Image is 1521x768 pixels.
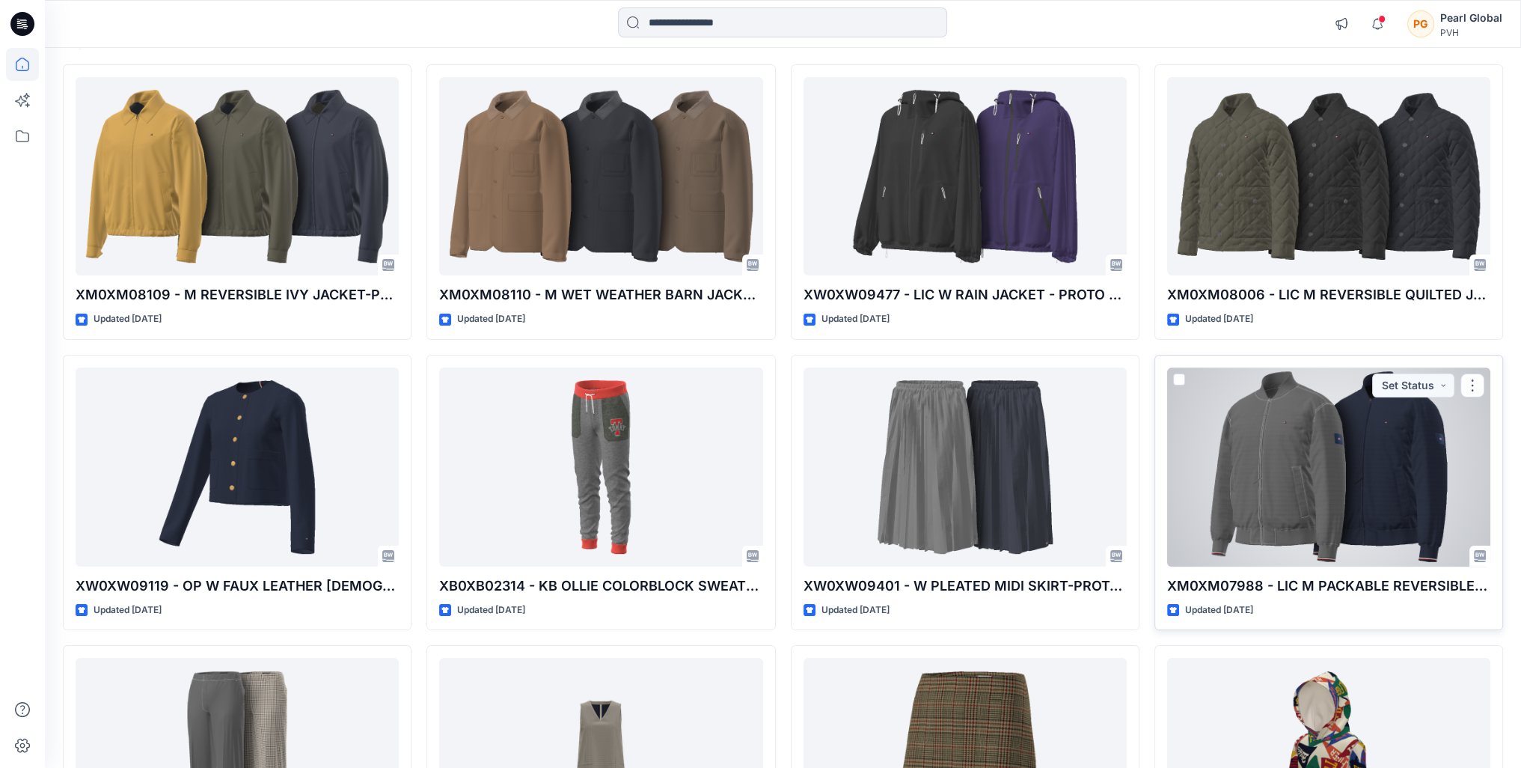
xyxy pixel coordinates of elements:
[76,576,399,597] p: XW0XW09119 - OP W FAUX LEATHER [DEMOGRAPHIC_DATA] JACKET-PROTO V01
[804,77,1127,276] a: XW0XW09477 - LIC W RAIN JACKET - PROTO V01
[94,603,162,618] p: Updated [DATE]
[821,311,890,327] p: Updated [DATE]
[1167,284,1490,305] p: XM0XM08006 - LIC M REVERSIBLE QUILTED JACKET - PROTO - V01
[439,284,762,305] p: XM0XM08110 - M WET WEATHER BARN JACKET - PROTO V01
[1407,10,1434,37] div: PG
[1185,603,1253,618] p: Updated [DATE]
[804,368,1127,567] a: XW0XW09401 - W PLEATED MIDI SKIRT-PROTO V01
[439,576,762,597] p: XB0XB02314 - KB OLLIE COLORBLOCK SWEATPANT - PROTO - V01
[1167,77,1490,276] a: XM0XM08006 - LIC M REVERSIBLE QUILTED JACKET - PROTO - V01
[457,603,525,618] p: Updated [DATE]
[439,368,762,567] a: XB0XB02314 - KB OLLIE COLORBLOCK SWEATPANT - PROTO - V01
[804,576,1127,597] p: XW0XW09401 - W PLEATED MIDI SKIRT-PROTO V01
[76,368,399,567] a: XW0XW09119 - OP W FAUX LEATHER LADY JACKET-PROTO V01
[1167,576,1490,597] p: XM0XM07988 - LIC M PACKABLE REVERSIBLE BOMBER-PROTO V01
[821,603,890,618] p: Updated [DATE]
[1185,311,1253,327] p: Updated [DATE]
[1440,9,1502,27] div: Pearl Global
[1440,27,1502,38] div: PVH
[457,311,525,327] p: Updated [DATE]
[804,284,1127,305] p: XW0XW09477 - LIC W RAIN JACKET - PROTO V01
[94,311,162,327] p: Updated [DATE]
[76,77,399,276] a: XM0XM08109 - M REVERSIBLE IVY JACKET-PROTO V01
[439,77,762,276] a: XM0XM08110 - M WET WEATHER BARN JACKET - PROTO V01
[1167,368,1490,567] a: XM0XM07988 - LIC M PACKABLE REVERSIBLE BOMBER-PROTO V01
[76,284,399,305] p: XM0XM08109 - M REVERSIBLE IVY JACKET-PROTO V01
